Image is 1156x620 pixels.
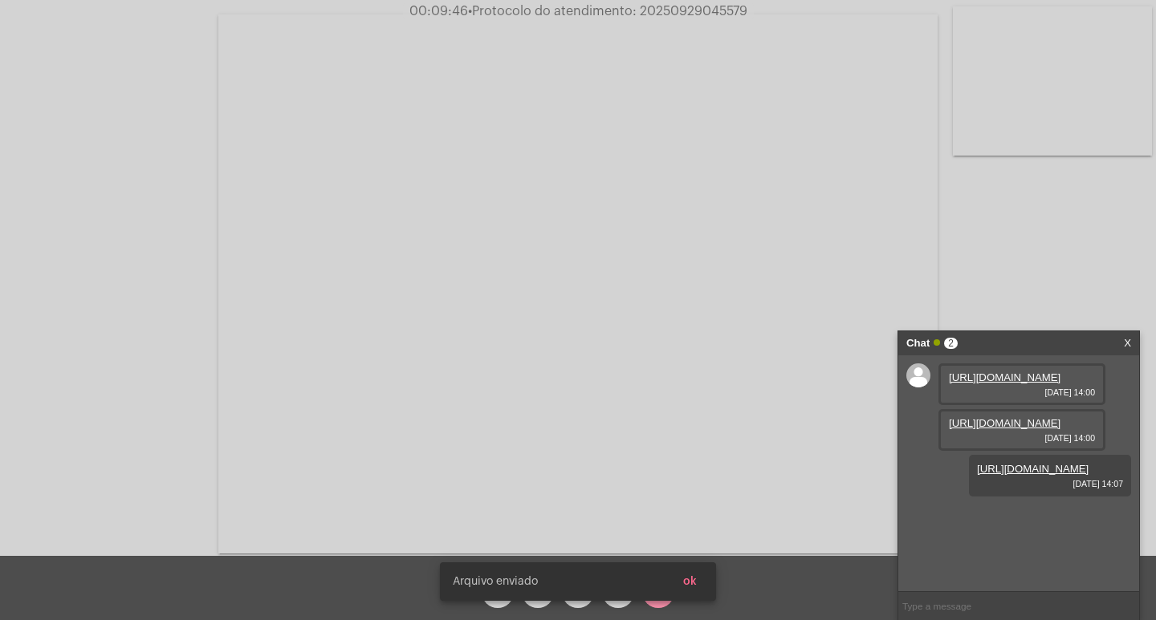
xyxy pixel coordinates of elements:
span: [DATE] 14:00 [949,433,1095,443]
span: [DATE] 14:00 [949,387,1095,397]
strong: Chat [906,331,930,355]
span: Online [934,339,940,346]
span: [DATE] 14:07 [977,479,1123,488]
a: [URL][DOMAIN_NAME] [949,417,1060,429]
a: [URL][DOMAIN_NAME] [977,463,1089,475]
span: ok [683,576,697,587]
span: Protocolo do atendimento: 20250929045579 [468,5,747,18]
span: Arquivo enviado [453,573,538,590]
a: X [1124,331,1131,355]
button: ok [670,567,710,596]
span: 00:09:46 [409,5,468,18]
a: [URL][DOMAIN_NAME] [949,371,1060,383]
input: Type a message [898,592,1139,620]
span: • [468,5,472,18]
span: 2 [944,338,958,349]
